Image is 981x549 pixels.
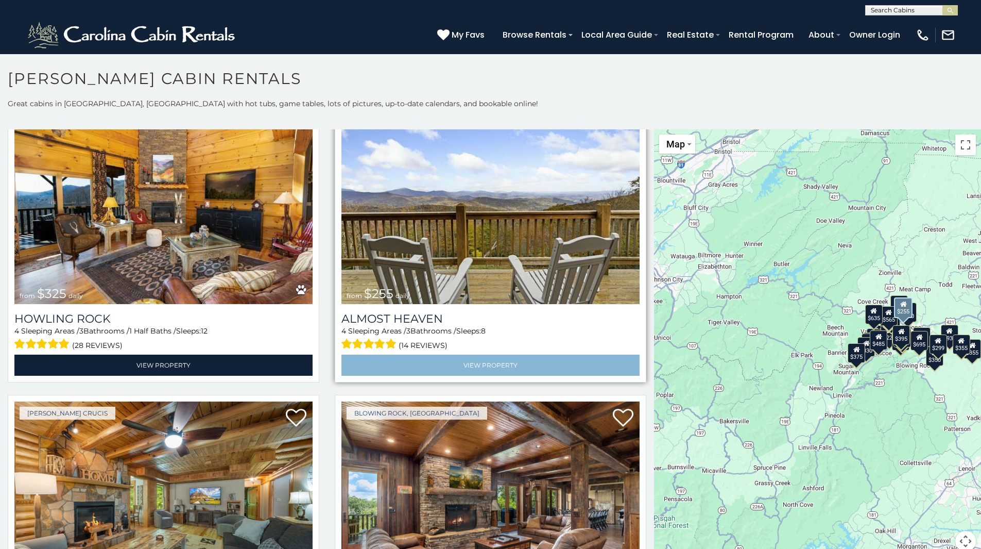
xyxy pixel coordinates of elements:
[848,343,866,363] div: $375
[201,326,208,336] span: 12
[37,286,66,301] span: $325
[437,28,487,42] a: My Favs
[893,325,910,344] div: $395
[926,346,943,365] div: $350
[26,20,239,51] img: White-1-2.png
[68,292,83,300] span: daily
[865,305,883,324] div: $635
[873,317,890,337] div: $410
[894,327,911,347] div: $675
[894,297,913,318] div: $255
[341,104,640,304] a: Almost Heaven from $255 daily
[347,292,362,300] span: from
[341,312,640,326] a: Almost Heaven
[930,335,947,354] div: $299
[913,327,931,346] div: $380
[883,309,900,328] div: $349
[20,292,35,300] span: from
[844,26,905,44] a: Owner Login
[881,324,899,344] div: $225
[364,286,393,301] span: $255
[341,104,640,304] img: Almost Heaven
[79,326,83,336] span: 3
[880,307,898,327] div: $425
[341,326,640,352] div: Sleeping Areas / Bathrooms / Sleeps:
[613,408,633,429] a: Add to favorites
[666,139,685,149] span: Map
[871,328,889,348] div: $395
[452,28,485,41] span: My Favs
[20,407,115,420] a: [PERSON_NAME] Crucis
[395,292,410,300] span: daily
[941,324,958,344] div: $930
[892,330,909,350] div: $315
[724,26,799,44] a: Rental Program
[659,135,695,154] button: Change map style
[662,26,719,44] a: Real Estate
[955,135,976,155] button: Toggle fullscreen view
[916,28,930,42] img: phone-regular-white.png
[14,104,313,304] a: Howling Rock from $325 daily
[14,312,313,326] a: Howling Rock
[900,303,917,322] div: $250
[576,26,657,44] a: Local Area Guide
[72,339,123,352] span: (28 reviews)
[880,306,898,326] div: $565
[14,326,19,336] span: 4
[953,334,970,354] div: $355
[497,26,572,44] a: Browse Rentals
[941,28,955,42] img: mail-regular-white.png
[399,339,448,352] span: (14 reviews)
[341,326,346,336] span: 4
[14,326,313,352] div: Sleeping Areas / Bathrooms / Sleeps:
[911,330,928,350] div: $695
[870,330,888,350] div: $485
[14,104,313,304] img: Howling Rock
[803,26,839,44] a: About
[891,295,908,314] div: $320
[481,326,486,336] span: 8
[406,326,410,336] span: 3
[347,407,487,420] a: Blowing Rock, [GEOGRAPHIC_DATA]
[286,408,306,429] a: Add to favorites
[14,355,313,376] a: View Property
[858,337,875,357] div: $330
[341,355,640,376] a: View Property
[129,326,176,336] span: 1 Half Baths /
